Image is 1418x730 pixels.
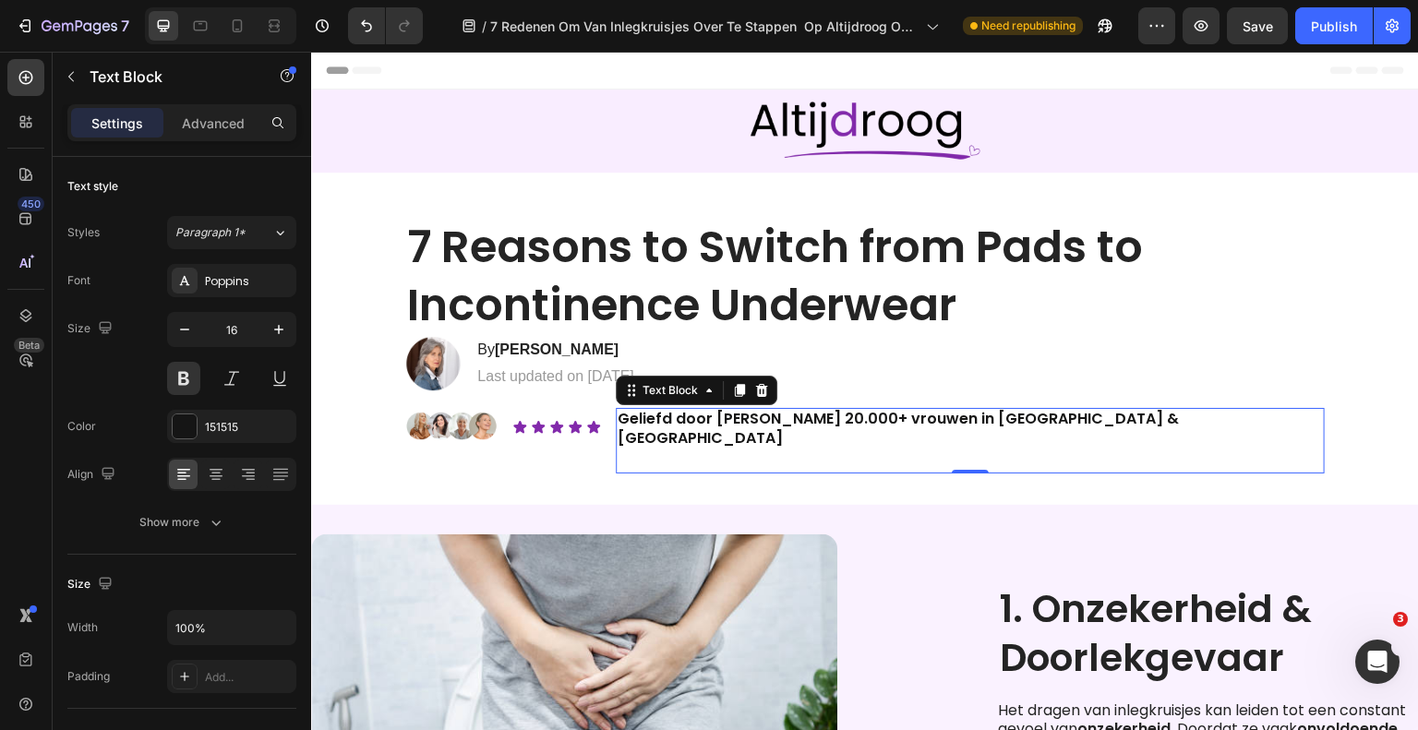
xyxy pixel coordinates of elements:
div: Add... [205,669,292,686]
iframe: Design area [311,52,1418,730]
div: Show more [139,513,225,532]
p: Het dragen van inlegkruisjes kan leiden tot een constant gevoel van . Doordat ze vaak bestaat er ... [687,650,1106,707]
strong: onzekerheid [766,666,859,688]
div: Color [67,418,96,435]
div: Text style [67,178,118,195]
div: 450 [18,197,44,211]
span: 3 [1393,612,1408,627]
div: Width [67,619,98,636]
button: Save [1227,7,1288,44]
div: Publish [1311,17,1357,36]
div: Padding [67,668,110,685]
input: Auto [168,611,295,644]
div: Size [67,317,116,341]
span: Need republishing [981,18,1076,34]
button: Show more [67,506,296,539]
div: Poppins [205,273,292,290]
p: Advanced [182,114,245,133]
iframe: Intercom live chat [1355,640,1400,684]
button: Publish [1295,7,1373,44]
span: Save [1243,18,1273,34]
div: Beta [14,338,44,353]
div: Align [67,462,119,487]
h2: 1. Onzekerheid & Doorlekgevaar [687,531,1108,633]
p: Settings [91,114,143,133]
div: Font [67,272,90,289]
div: Undo/Redo [348,7,423,44]
button: Paragraph 1* [167,216,296,249]
div: Styles [67,224,100,241]
p: 7 [121,15,129,37]
button: 7 [7,7,138,44]
span: 7 Redenen Om Van Inlegkruisjes Over Te Stappen Op Altijdroog Ondergoed [490,17,919,36]
span: Paragraph 1* [175,224,246,241]
div: Size [67,572,116,597]
p: Text Block [90,66,246,88]
span: / [482,17,487,36]
div: 151515 [205,419,292,436]
div: Text Block [328,330,391,347]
